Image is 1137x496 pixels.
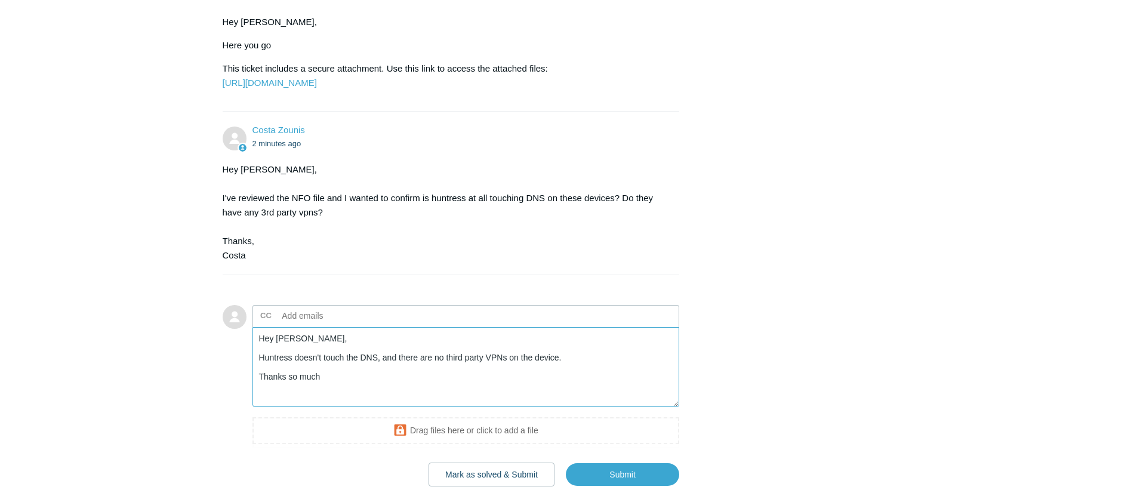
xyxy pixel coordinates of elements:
[566,463,679,486] input: Submit
[429,463,554,486] button: Mark as solved & Submit
[252,139,301,148] time: 08/28/2025, 13:40
[223,61,668,90] p: This ticket includes a secure attachment. Use this link to access the attached files:
[252,327,680,408] textarea: Add your reply
[223,15,668,29] p: Hey [PERSON_NAME],
[223,78,317,88] a: [URL][DOMAIN_NAME]
[252,125,305,135] a: Costa Zounis
[278,307,406,325] input: Add emails
[223,38,668,53] p: Here you go
[223,162,668,263] div: Hey [PERSON_NAME], I've reviewed the NFO file and I wanted to confirm is huntress at all touching...
[260,307,272,325] label: CC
